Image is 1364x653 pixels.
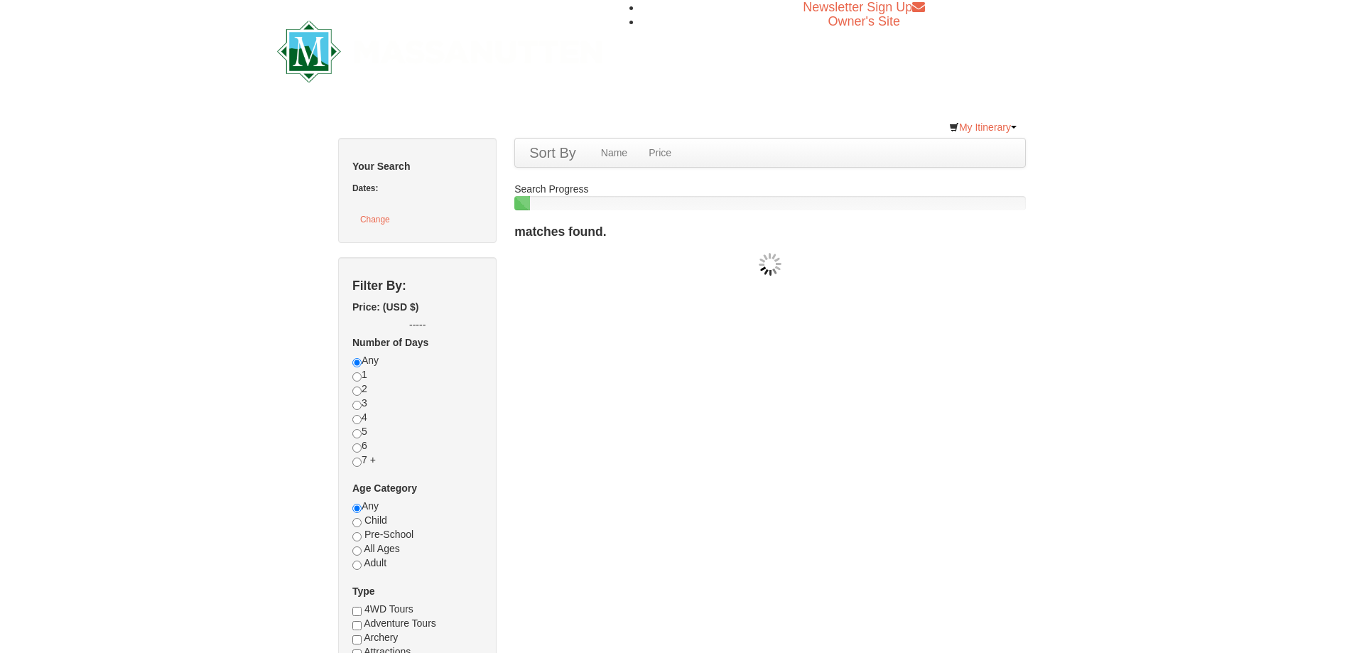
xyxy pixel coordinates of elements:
[352,499,482,584] div: Any
[352,210,398,229] button: Change
[352,585,375,597] strong: Type
[515,139,590,167] a: Sort By
[364,543,400,554] span: All Ages
[409,319,416,330] span: --
[940,117,1026,138] a: My Itinerary
[638,139,682,167] a: Price
[828,14,900,28] a: Owner's Site
[352,337,428,348] strong: Number of Days
[277,33,602,66] a: Massanutten Resort
[364,514,387,526] span: Child
[419,319,426,330] span: --
[759,253,781,276] img: wait gif
[352,183,378,193] strong: Dates:
[364,617,436,629] span: Adventure Tours
[364,557,386,568] span: Adult
[277,21,602,82] img: Massanutten Resort Logo
[514,225,1026,239] h4: matches found.
[352,353,482,481] div: Any 1 2 3 4 5 6 7 +
[352,318,482,332] label: -
[352,279,482,293] h4: Filter By:
[590,139,638,167] a: Name
[352,482,417,494] strong: Age Category
[514,182,1026,210] div: Search Progress
[364,529,413,540] span: Pre-School
[352,159,482,173] h5: Your Search
[352,301,418,313] strong: Price: (USD $)
[364,632,398,643] span: Archery
[364,603,413,615] span: 4WD Tours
